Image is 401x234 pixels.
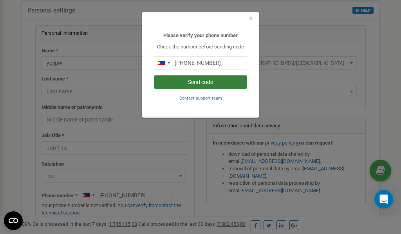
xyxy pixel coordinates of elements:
input: 0905 123 4567 [154,56,247,70]
div: Telephone country code [154,57,172,69]
button: Send code [154,75,247,89]
span: × [249,14,253,23]
button: Open CMP widget [4,211,23,230]
p: Check the number before sending code [154,43,247,51]
div: Open Intercom Messenger [374,190,393,209]
button: Close [249,14,253,23]
small: Contact support team [179,96,222,101]
a: Contact support team [179,95,222,101]
b: Please verify your phone number [163,32,238,38]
